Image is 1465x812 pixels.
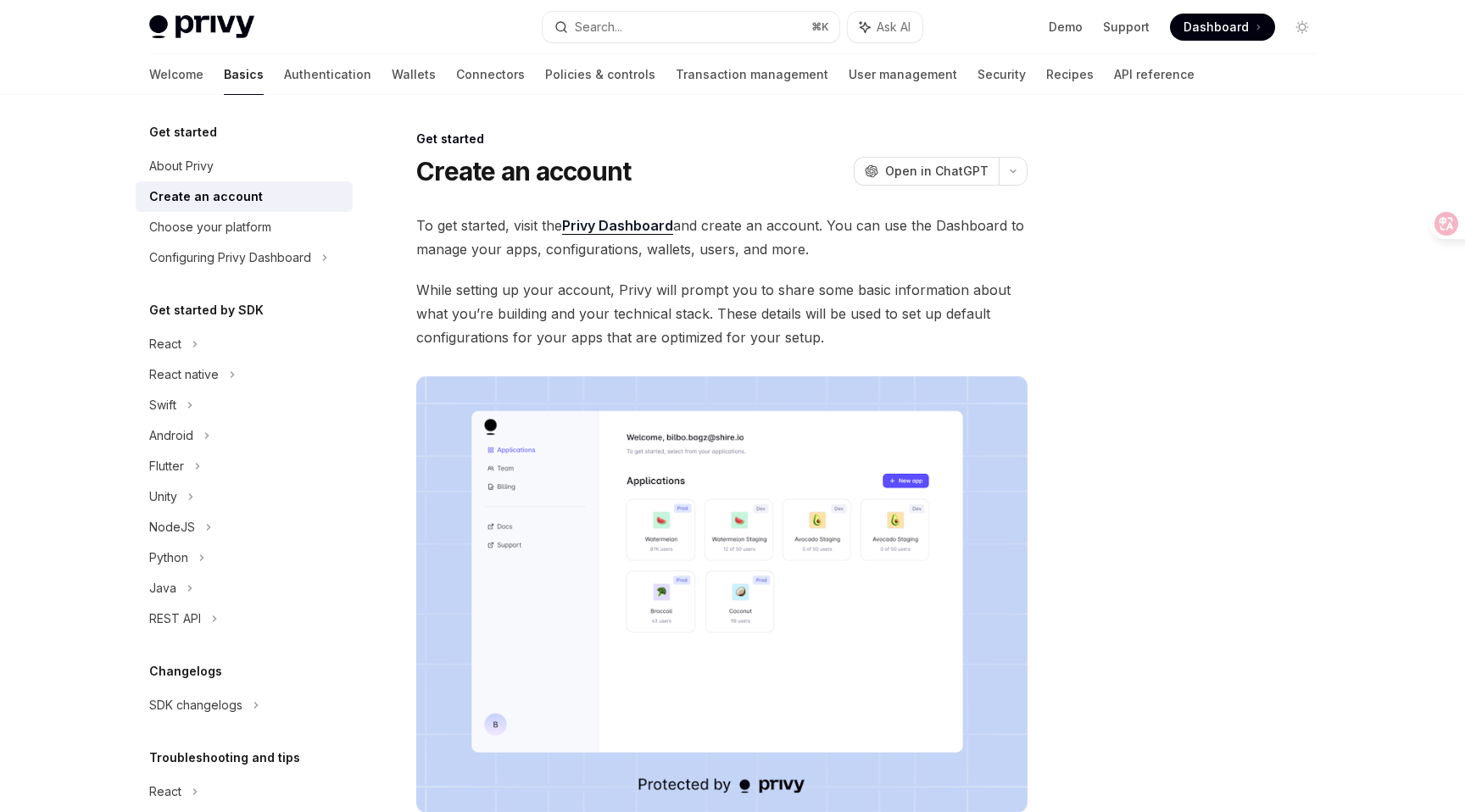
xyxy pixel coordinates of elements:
a: Privy Dashboard [562,217,673,235]
h5: Get started by SDK [149,300,264,320]
div: Java [149,578,176,598]
button: Toggle dark mode [1289,14,1316,41]
div: Python [149,548,188,568]
a: Transaction management [676,54,828,95]
a: Policies & controls [545,54,655,95]
a: Support [1103,19,1150,36]
span: Open in ChatGPT [885,163,989,180]
div: React [149,781,181,802]
div: Create an account [149,186,263,207]
a: User management [849,54,957,95]
a: Authentication [284,54,371,95]
span: Dashboard [1184,19,1249,36]
div: Android [149,425,193,446]
span: ⌘ K [811,20,829,34]
h5: Get started [149,122,217,142]
a: Welcome [149,54,203,95]
a: Recipes [1046,54,1094,95]
h5: Changelogs [149,661,222,681]
a: Connectors [456,54,525,95]
div: Configuring Privy Dashboard [149,247,311,268]
span: To get started, visit the and create an account. You can use the Dashboard to manage your apps, c... [416,214,1028,261]
h1: Create an account [416,156,631,186]
button: Ask AI [848,12,922,42]
button: Open in ChatGPT [854,157,999,186]
div: Search... [575,17,622,37]
div: About Privy [149,156,214,176]
a: Wallets [392,54,436,95]
div: NodeJS [149,517,195,537]
a: Dashboard [1170,14,1275,41]
div: Get started [416,131,1028,147]
span: While setting up your account, Privy will prompt you to share some basic information about what y... [416,278,1028,349]
a: About Privy [136,151,353,181]
div: Swift [149,395,176,415]
span: Ask AI [877,19,911,36]
div: Choose your platform [149,217,271,237]
button: Search...⌘K [543,12,839,42]
div: React native [149,364,219,385]
a: Demo [1049,19,1083,36]
a: Basics [224,54,264,95]
a: Security [978,54,1026,95]
a: API reference [1114,54,1195,95]
div: SDK changelogs [149,695,242,715]
div: Unity [149,487,177,507]
div: Flutter [149,456,184,476]
img: light logo [149,15,254,39]
div: REST API [149,609,201,629]
div: React [149,334,181,354]
a: Choose your platform [136,212,353,242]
a: Create an account [136,181,353,212]
h5: Troubleshooting and tips [149,748,300,768]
